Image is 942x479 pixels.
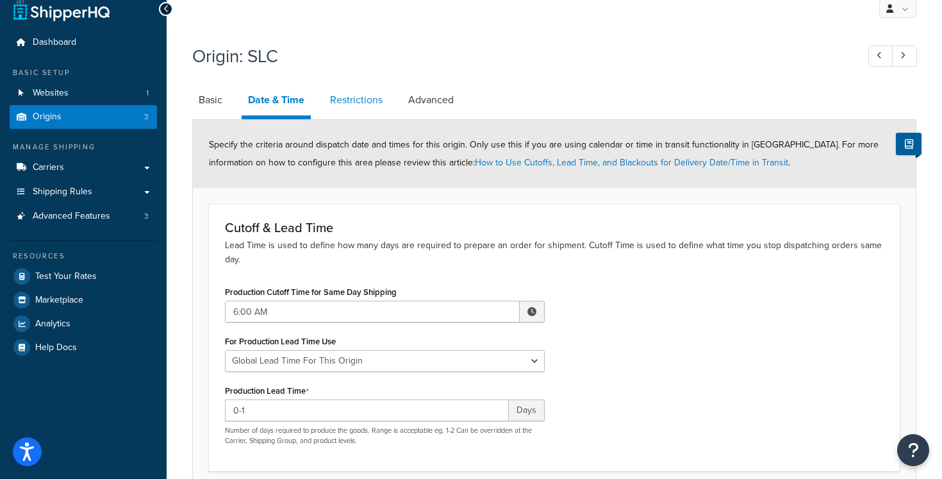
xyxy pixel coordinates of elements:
span: Origins [33,112,62,122]
div: Basic Setup [10,67,157,78]
span: 3 [144,112,149,122]
button: Open Resource Center [897,434,929,466]
a: Carriers [10,156,157,180]
label: Production Cutoff Time for Same Day Shipping [225,287,397,297]
li: Advanced Features [10,205,157,228]
span: Test Your Rates [35,271,97,282]
a: Next Record [892,46,917,67]
span: Days [509,399,545,421]
div: Manage Shipping [10,142,157,153]
a: Websites1 [10,81,157,105]
span: Advanced Features [33,211,110,222]
a: Restrictions [324,85,389,115]
a: Advanced Features3 [10,205,157,228]
a: Shipping Rules [10,180,157,204]
a: Dashboard [10,31,157,55]
div: Resources [10,251,157,262]
a: Analytics [10,312,157,335]
a: Origins3 [10,105,157,129]
li: Websites [10,81,157,105]
a: Marketplace [10,289,157,312]
a: How to Use Cutoffs, Lead Time, and Blackouts for Delivery Date/Time in Transit [475,156,788,169]
p: Lead Time is used to define how many days are required to prepare an order for shipment. Cutoff T... [225,239,884,267]
span: Dashboard [33,37,76,48]
a: Test Your Rates [10,265,157,288]
span: Specify the criteria around dispatch date and times for this origin. Only use this if you are usi... [209,138,879,169]
label: Production Lead Time [225,386,309,396]
span: Analytics [35,319,70,330]
span: Carriers [33,162,64,173]
span: Help Docs [35,342,77,353]
span: Shipping Rules [33,187,92,197]
li: Origins [10,105,157,129]
span: Websites [33,88,69,99]
span: Marketplace [35,295,83,306]
span: 1 [146,88,149,99]
a: Help Docs [10,336,157,359]
a: Advanced [402,85,460,115]
p: Number of days required to produce the goods. Range is acceptable eg. 1-2 Can be overridden at th... [225,426,545,446]
a: Previous Record [868,46,893,67]
h3: Cutoff & Lead Time [225,221,884,235]
h1: Origin: SLC [192,44,845,69]
a: Date & Time [242,85,311,119]
button: Show Help Docs [896,133,921,155]
label: For Production Lead Time Use [225,337,336,346]
a: Basic [192,85,229,115]
span: 3 [144,211,149,222]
